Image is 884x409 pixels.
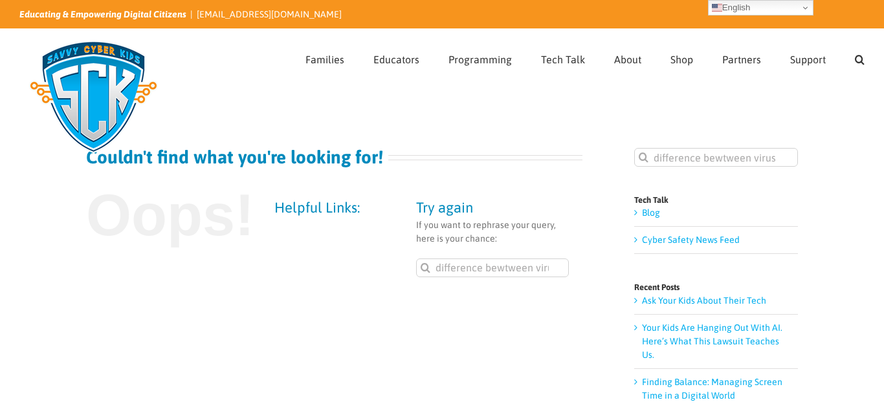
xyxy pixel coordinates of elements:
span: About [614,54,641,65]
a: Support [790,29,826,86]
a: Families [305,29,344,86]
input: Search... [634,148,798,167]
img: Savvy Cyber Kids Logo [19,32,168,162]
span: Support [790,54,826,65]
input: Search [416,258,435,277]
img: en [712,3,722,13]
a: [EMAIL_ADDRESS][DOMAIN_NAME] [197,9,342,19]
a: Educators [373,29,419,86]
a: Ask Your Kids About Their Tech [642,295,766,306]
h2: Couldn't find what you're looking for! [86,148,383,166]
h4: Recent Posts [634,283,798,291]
a: Shop [670,29,693,86]
span: Shop [670,54,693,65]
a: Cyber Safety News Feed [642,235,740,245]
a: About [614,29,641,86]
span: Programming [448,54,512,65]
h1: Oops! [86,186,239,244]
a: Search [855,29,865,86]
span: Educators [373,54,419,65]
a: Blog [642,207,660,218]
input: Search [634,148,653,167]
h4: Tech Talk [634,196,798,204]
h3: Try again [416,200,569,215]
a: Tech Talk [541,29,585,86]
span: Tech Talk [541,54,585,65]
a: Finding Balance: Managing Screen Time in a Digital World [642,377,782,401]
span: Partners [722,54,761,65]
i: Educating & Empowering Digital Citizens [19,9,186,19]
span: Families [305,54,344,65]
a: Partners [722,29,761,86]
input: Search... [416,258,569,277]
nav: Main Menu [305,29,865,86]
p: If you want to rephrase your query, here is your chance: [416,218,569,246]
a: Your Kids Are Hanging Out With AI. Here’s What This Lawsuit Teaches Us. [642,322,782,360]
h3: Helpful Links: [274,200,397,215]
a: Programming [448,29,512,86]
